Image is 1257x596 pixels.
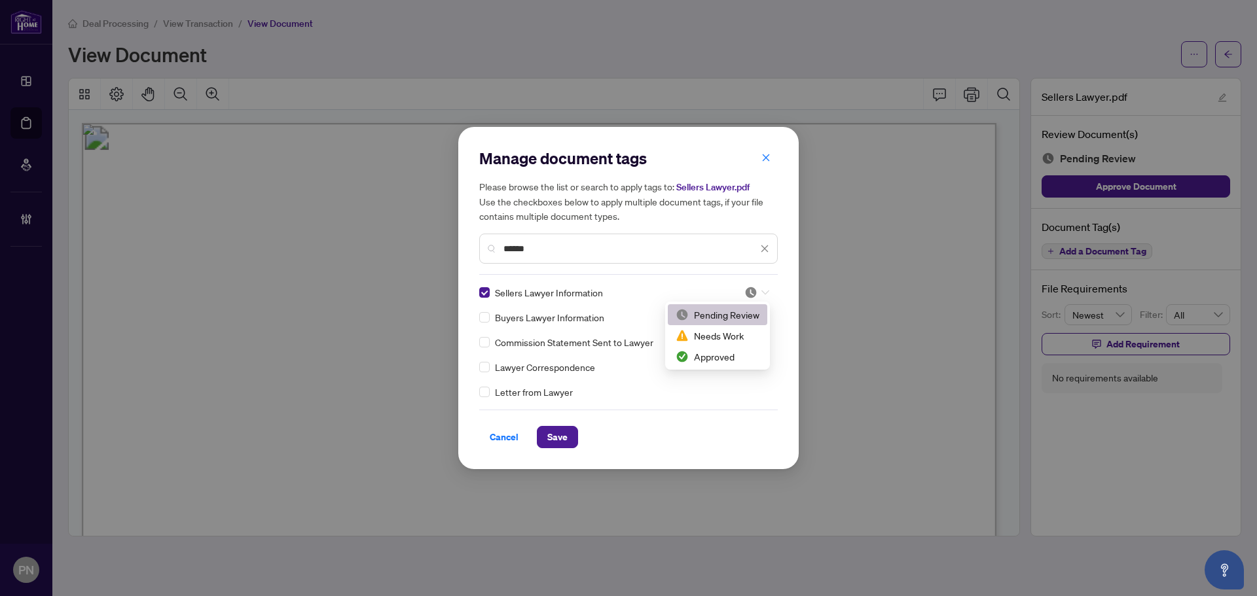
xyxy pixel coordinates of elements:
[676,328,759,343] div: Needs Work
[761,153,771,162] span: close
[676,329,689,342] img: status
[495,360,595,374] span: Lawyer Correspondence
[490,427,519,447] span: Cancel
[668,325,767,346] div: Needs Work
[479,426,529,448] button: Cancel
[495,335,653,349] span: Commission Statement Sent to Lawyer
[1205,550,1244,589] button: Open asap
[760,244,769,253] span: close
[744,286,757,299] img: status
[495,285,603,300] span: Sellers Lawyer Information
[479,148,778,169] h2: Manage document tags
[668,346,767,367] div: Approved
[479,179,778,223] h5: Please browse the list or search to apply tags to: Use the checkboxes below to apply multiple doc...
[668,304,767,325] div: Pending Review
[744,286,769,299] span: Pending Review
[495,385,573,399] span: Letter from Lawyer
[676,307,759,322] div: Pending Review
[676,350,689,363] img: status
[676,349,759,364] div: Approved
[537,426,578,448] button: Save
[676,181,750,193] span: Sellers Lawyer.pdf
[495,310,604,324] span: Buyers Lawyer Information
[547,427,568,447] span: Save
[676,308,689,321] img: status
